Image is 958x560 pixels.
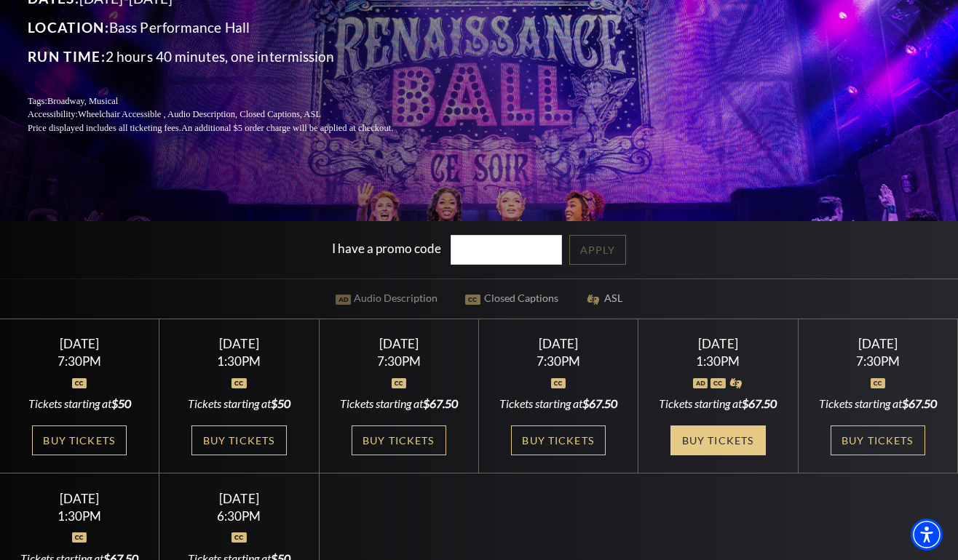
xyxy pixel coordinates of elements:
div: [DATE] [496,336,621,351]
label: I have a promo code [332,241,441,256]
span: $67.50 [742,396,777,410]
p: 2 hours 40 minutes, one intermission [28,45,428,68]
a: Buy Tickets [352,425,446,455]
a: Buy Tickets [511,425,606,455]
p: Bass Performance Hall [28,16,428,39]
span: $50 [111,396,131,410]
div: [DATE] [177,491,301,506]
div: [DATE] [17,491,142,506]
a: Buy Tickets [831,425,925,455]
div: [DATE] [336,336,461,351]
div: Tickets starting at [177,396,301,412]
span: Run Time: [28,48,106,65]
div: Tickets starting at [17,396,142,412]
div: [DATE] [815,336,940,351]
span: Wheelchair Accessible , Audio Description, Closed Captions, ASL [78,109,321,119]
span: $67.50 [582,396,617,410]
div: 6:30PM [177,510,301,522]
p: Price displayed includes all ticketing fees. [28,121,428,135]
span: $50 [271,396,290,410]
div: 1:30PM [177,355,301,367]
span: Location: [28,19,109,36]
div: [DATE] [177,336,301,351]
div: Tickets starting at [496,396,621,412]
div: Tickets starting at [336,396,461,412]
p: Accessibility: [28,108,428,121]
div: 7:30PM [336,355,461,367]
div: 1:30PM [17,510,142,522]
a: Buy Tickets [32,425,127,455]
div: Tickets starting at [656,396,780,412]
span: Broadway, Musical [47,96,118,106]
div: 7:30PM [17,355,142,367]
div: Tickets starting at [815,396,940,412]
div: Accessibility Menu [911,519,943,551]
span: $67.50 [902,396,937,410]
div: 7:30PM [815,355,940,367]
div: 7:30PM [496,355,621,367]
div: [DATE] [17,336,142,351]
p: Tags: [28,95,428,108]
span: $67.50 [423,396,458,410]
a: Buy Tickets [670,425,765,455]
div: [DATE] [656,336,780,351]
a: Buy Tickets [191,425,286,455]
div: 1:30PM [656,355,780,367]
span: An additional $5 order charge will be applied at checkout. [181,123,393,133]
